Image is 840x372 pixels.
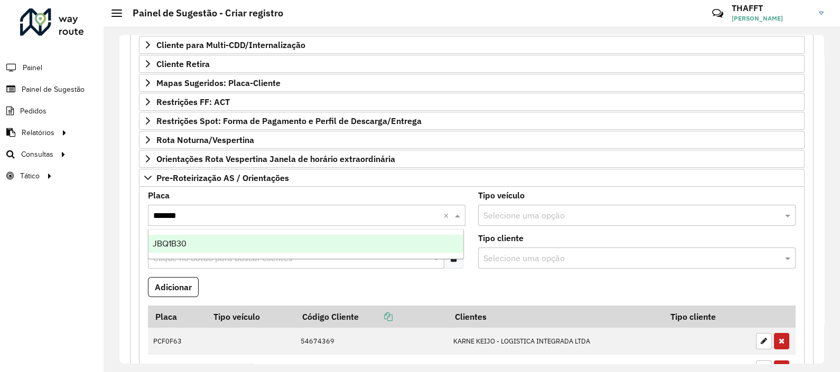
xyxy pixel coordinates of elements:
[156,136,254,144] span: Rota Noturna/Vespertina
[478,232,524,244] label: Tipo cliente
[148,328,206,355] td: PCF0F63
[153,239,186,248] span: JBQ1B30
[443,209,452,222] span: Clear all
[139,131,805,149] a: Rota Noturna/Vespertina
[706,2,729,25] a: Contato Rápido
[20,170,40,182] span: Tático
[23,62,42,73] span: Painel
[156,117,422,125] span: Restrições Spot: Forma de Pagamento e Perfil de Descarga/Entrega
[156,98,230,106] span: Restrições FF: ACT
[663,306,750,328] th: Tipo cliente
[148,277,199,297] button: Adicionar
[148,229,464,259] ng-dropdown-panel: Options list
[22,127,54,138] span: Relatórios
[148,306,206,328] th: Placa
[139,169,805,187] a: Pre-Roteirização AS / Orientações
[21,149,53,160] span: Consultas
[156,60,210,68] span: Cliente Retira
[139,55,805,73] a: Cliente Retira
[20,106,46,117] span: Pedidos
[156,79,281,87] span: Mapas Sugeridos: Placa-Cliente
[156,41,305,49] span: Cliente para Multi-CDD/Internalização
[139,36,805,54] a: Cliente para Multi-CDD/Internalização
[156,155,395,163] span: Orientações Rota Vespertina Janela de horário extraordinária
[359,311,393,322] a: Copiar
[295,306,447,328] th: Código Cliente
[122,7,283,19] h2: Painel de Sugestão - Criar registro
[139,150,805,168] a: Orientações Rota Vespertina Janela de horário extraordinária
[139,93,805,111] a: Restrições FF: ACT
[447,328,663,355] td: KARNE KEIJO - LOGISTICA INTEGRADA LTDA
[148,189,170,202] label: Placa
[478,189,525,202] label: Tipo veículo
[139,112,805,130] a: Restrições Spot: Forma de Pagamento e Perfil de Descarga/Entrega
[447,306,663,328] th: Clientes
[732,3,811,13] h3: THAFFT
[22,84,85,95] span: Painel de Sugestão
[156,174,289,182] span: Pre-Roteirização AS / Orientações
[732,14,811,23] span: [PERSON_NAME]
[206,306,295,328] th: Tipo veículo
[139,74,805,92] a: Mapas Sugeridos: Placa-Cliente
[295,328,447,355] td: 54674369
